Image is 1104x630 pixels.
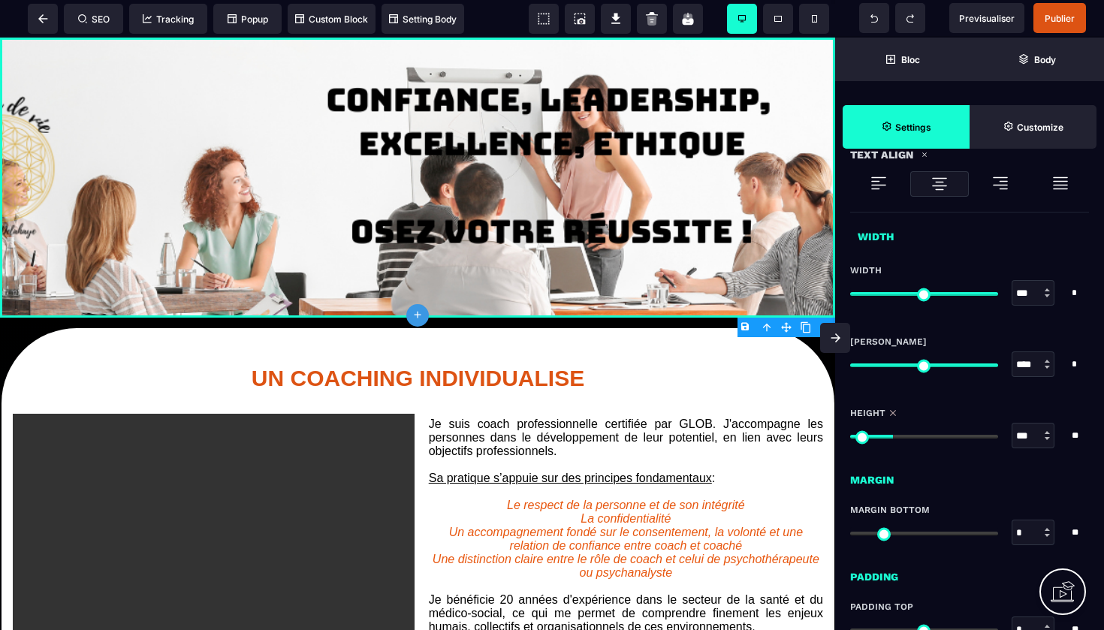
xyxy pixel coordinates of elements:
[843,220,1096,246] div: Width
[1034,54,1056,65] strong: Body
[970,38,1104,81] span: Open Layer Manager
[1017,122,1063,133] strong: Customize
[850,336,927,348] span: [PERSON_NAME]
[389,14,457,25] span: Setting Body
[949,3,1024,33] span: Preview
[565,4,595,34] span: Screenshot
[850,146,913,164] p: Text Align
[507,461,745,474] i: Le respect de la personne et de son intégrité
[295,14,368,25] span: Custom Block
[959,13,1015,24] span: Previsualiser
[1045,13,1075,24] span: Publier
[78,14,110,25] span: SEO
[895,122,931,133] strong: Settings
[850,504,930,516] span: Margin Bottom
[901,54,920,65] strong: Bloc
[835,38,970,81] span: Open Blocks
[835,560,1104,586] div: Padding
[228,14,268,25] span: Popup
[850,264,882,276] span: Width
[433,515,822,541] i: Une distinction claire entre le rôle de coach et celui de psychothérapeute ou psychanalyste
[870,174,888,192] img: loading
[529,4,559,34] span: View components
[143,14,194,25] span: Tracking
[429,434,712,447] u: Sa pratique s’appuie sur des principes fondamentaux
[843,105,970,149] span: Settings
[970,105,1096,149] span: Open Style Manager
[835,463,1104,489] div: Margin
[991,174,1009,192] img: loading
[921,151,928,158] img: loading
[931,175,949,193] img: loading
[1051,174,1069,192] img: loading
[581,475,671,487] i: La confidentialité
[850,407,885,419] span: Height
[252,328,584,353] b: UN COACHING INDIVIDUALISE
[850,601,913,613] span: Padding Top
[449,488,807,514] i: Un accompagnement fondé sur le consentement, la volonté et une relation de confiance entre coach ...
